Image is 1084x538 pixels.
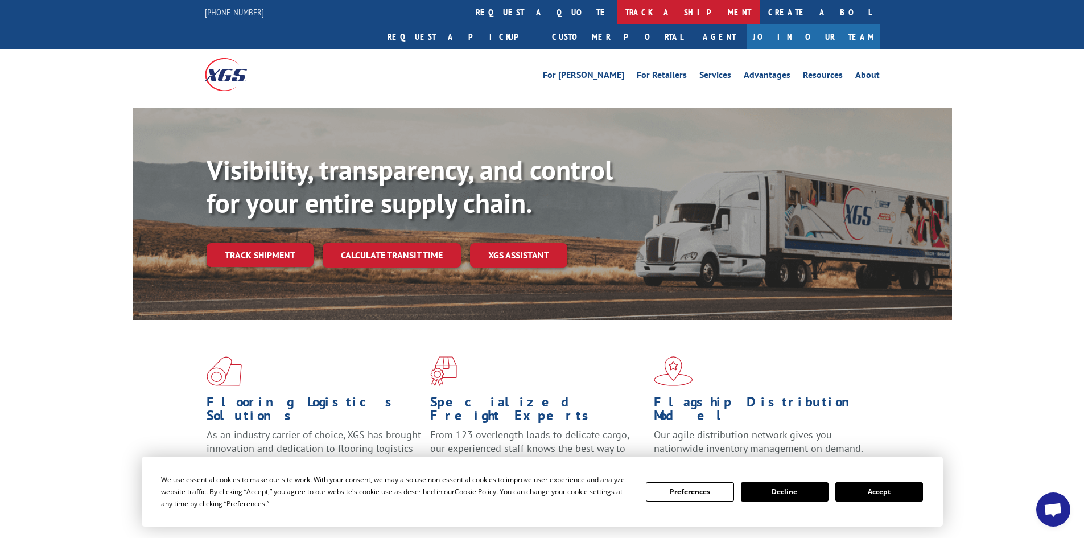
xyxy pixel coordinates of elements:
[803,71,843,83] a: Resources
[744,71,790,83] a: Advantages
[654,428,863,455] span: Our agile distribution network gives you nationwide inventory management on demand.
[637,71,687,83] a: For Retailers
[207,152,613,220] b: Visibility, transparency, and control for your entire supply chain.
[205,6,264,18] a: [PHONE_NUMBER]
[747,24,880,49] a: Join Our Team
[691,24,747,49] a: Agent
[161,474,632,510] div: We use essential cookies to make our site work. With your consent, we may also use non-essential ...
[142,457,943,527] div: Cookie Consent Prompt
[699,71,731,83] a: Services
[835,482,923,502] button: Accept
[1036,492,1070,527] a: Open chat
[543,71,624,83] a: For [PERSON_NAME]
[430,428,645,479] p: From 123 overlength loads to delicate cargo, our experienced staff knows the best way to move you...
[470,243,567,268] a: XGS ASSISTANT
[455,487,496,496] span: Cookie Policy
[379,24,543,49] a: Request a pickup
[430,356,457,386] img: xgs-icon-focused-on-flooring-red
[741,482,829,502] button: Decline
[646,482,733,502] button: Preferences
[207,356,242,386] img: xgs-icon-total-supply-chain-intelligence-red
[207,243,314,267] a: Track shipment
[226,499,265,508] span: Preferences
[543,24,691,49] a: Customer Portal
[323,243,461,268] a: Calculate transit time
[430,395,645,428] h1: Specialized Freight Experts
[654,395,869,428] h1: Flagship Distribution Model
[654,356,693,386] img: xgs-icon-flagship-distribution-model-red
[207,395,422,428] h1: Flooring Logistics Solutions
[207,428,421,469] span: As an industry carrier of choice, XGS has brought innovation and dedication to flooring logistics...
[855,71,880,83] a: About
